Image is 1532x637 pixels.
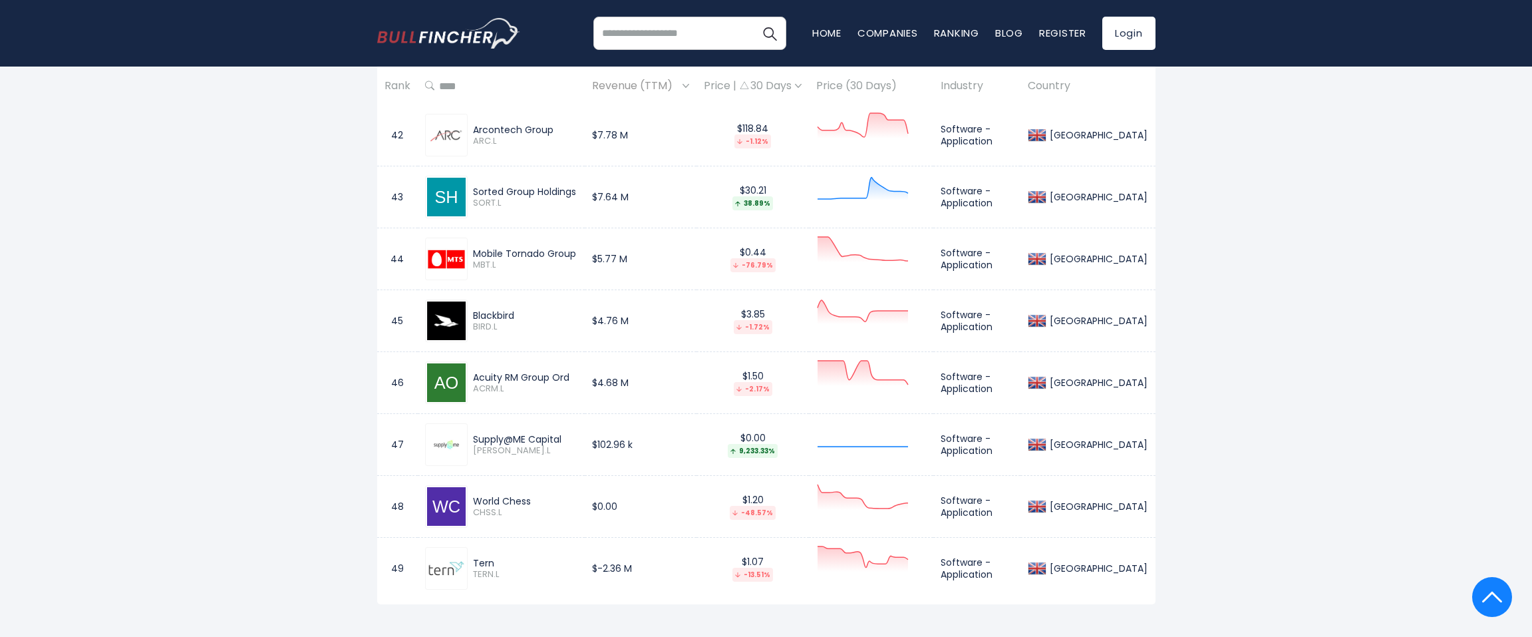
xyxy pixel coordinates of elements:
button: Search [753,17,786,50]
a: Home [812,26,842,40]
td: Software - Application [933,290,1020,352]
div: [GEOGRAPHIC_DATA] [1046,562,1148,574]
td: Software - Application [933,476,1020,538]
td: Software - Application [933,538,1020,600]
th: Industry [933,67,1020,106]
div: Sorted Group Holdings [473,186,578,198]
td: $7.78 M [585,105,696,166]
span: [PERSON_NAME].L [473,445,578,457]
div: [GEOGRAPHIC_DATA] [1046,501,1148,513]
div: [GEOGRAPHIC_DATA] [1046,377,1148,389]
a: Go to homepage [377,18,520,49]
div: $3.85 [704,308,802,334]
div: Tern [473,557,578,569]
td: 47 [377,414,418,476]
div: Arcontech Group [473,124,578,136]
div: -2.17% [734,382,772,396]
div: [GEOGRAPHIC_DATA] [1046,129,1148,141]
div: Mobile Tornado Group [473,248,578,260]
div: $118.84 [704,122,802,148]
div: Supply@ME Capital [473,433,578,445]
span: BIRD.L [473,321,578,333]
td: Software - Application [933,105,1020,166]
div: World Chess [473,495,578,507]
div: -13.51% [732,568,773,582]
span: TERN.L [473,569,578,580]
span: ACRM.L [473,383,578,395]
div: $1.20 [704,494,802,520]
td: $102.96 k [585,414,696,476]
td: 42 [377,105,418,166]
a: Ranking [934,26,979,40]
span: ARC.L [473,136,578,147]
td: 44 [377,228,418,290]
div: -1.72% [734,320,772,334]
td: Software - Application [933,352,1020,414]
a: Register [1039,26,1086,40]
td: 48 [377,476,418,538]
div: [GEOGRAPHIC_DATA] [1046,191,1148,203]
a: Companies [857,26,918,40]
div: Blackbird [473,310,578,321]
div: 9,233.33% [728,444,778,458]
div: 38.89% [732,196,773,210]
div: Price | 30 Days [704,79,802,93]
td: 46 [377,352,418,414]
div: -76.79% [730,258,776,272]
a: Login [1102,17,1155,50]
div: -48.57% [730,506,776,520]
th: Country [1020,67,1155,106]
td: 43 [377,166,418,228]
td: $4.76 M [585,290,696,352]
img: TERN.L.png [427,549,466,588]
div: $1.50 [704,370,802,396]
img: ARC.L.png [427,116,466,154]
div: $1.07 [704,556,802,582]
td: $-2.36 M [585,538,696,600]
span: MBT.L [473,260,578,271]
td: Software - Application [933,166,1020,228]
div: [GEOGRAPHIC_DATA] [1046,439,1148,451]
td: $4.68 M [585,352,696,414]
img: SYME.L.png [427,425,466,464]
td: $7.64 M [585,166,696,228]
td: $5.77 M [585,228,696,290]
div: [GEOGRAPHIC_DATA] [1046,253,1148,265]
th: Price (30 Days) [809,67,933,106]
img: bullfincher logo [377,18,520,49]
span: SORT.L [473,198,578,209]
div: -1.12% [734,134,771,148]
div: [GEOGRAPHIC_DATA] [1046,315,1148,327]
span: CHSS.L [473,507,578,519]
th: Rank [377,67,418,106]
td: Software - Application [933,414,1020,476]
img: MBT.L.png [427,248,466,270]
td: 49 [377,538,418,600]
td: 45 [377,290,418,352]
div: Acuity RM Group Ord [473,371,578,383]
div: $0.44 [704,246,802,272]
td: Software - Application [933,228,1020,290]
img: BIRD.L.png [427,302,466,340]
div: $30.21 [704,184,802,210]
span: Revenue (TTM) [592,76,679,97]
div: $0.00 [704,432,802,458]
td: $0.00 [585,476,696,538]
a: Blog [995,26,1023,40]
